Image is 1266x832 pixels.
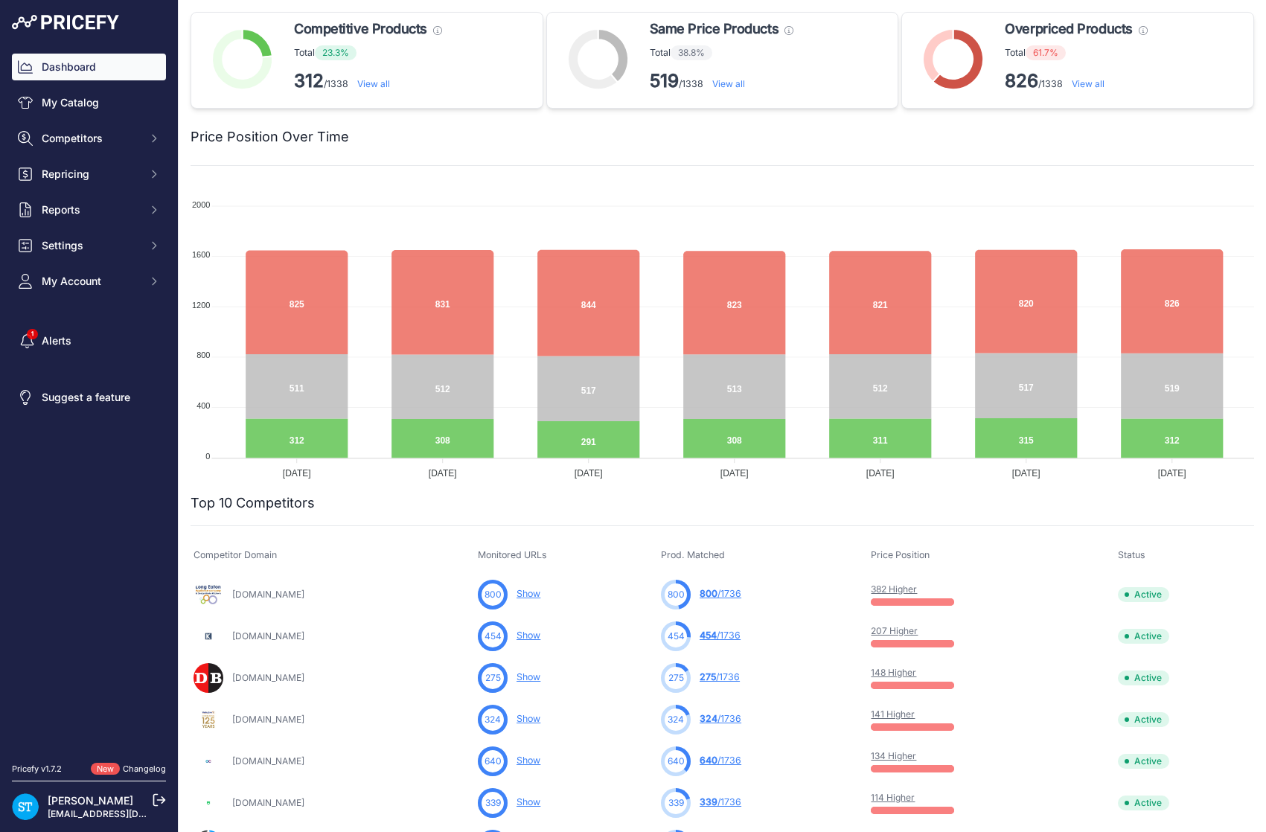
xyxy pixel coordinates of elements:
p: /1338 [650,69,793,93]
p: Total [650,45,793,60]
tspan: 0 [205,452,210,461]
a: [DOMAIN_NAME] [232,630,304,641]
button: Repricing [12,161,166,188]
span: 454 [700,630,717,641]
a: 382 Higher [871,583,917,595]
span: Reports [42,202,139,217]
a: Show [517,671,540,682]
span: Settings [42,238,139,253]
a: 454/1736 [700,630,741,641]
tspan: 800 [196,351,210,359]
div: Pricefy v1.7.2 [12,763,62,775]
a: 207 Higher [871,625,918,636]
span: 275 [668,671,684,685]
a: Show [517,755,540,766]
a: Show [517,630,540,641]
span: 23.3% [315,45,357,60]
span: 454 [668,630,685,643]
span: Active [1118,796,1169,810]
span: Repricing [42,167,139,182]
span: 339 [700,796,717,807]
span: 640 [485,755,502,768]
span: 324 [485,713,501,726]
span: Active [1118,629,1169,644]
strong: 826 [1005,70,1038,92]
span: Active [1118,587,1169,602]
tspan: [DATE] [866,468,895,479]
span: 324 [668,713,684,726]
span: 640 [700,755,717,766]
strong: 312 [294,70,324,92]
img: Pricefy Logo [12,15,119,30]
a: Show [517,796,540,807]
span: 800 [668,588,685,601]
span: 339 [485,796,501,810]
span: Competitors [42,131,139,146]
tspan: 400 [196,401,210,410]
a: 640/1736 [700,755,741,766]
span: My Account [42,274,139,289]
span: 61.7% [1026,45,1066,60]
button: Settings [12,232,166,259]
a: Dashboard [12,54,166,80]
a: Suggest a feature [12,384,166,411]
a: 800/1736 [700,588,741,599]
tspan: [DATE] [575,468,603,479]
span: 324 [700,713,717,724]
span: Competitive Products [294,19,427,39]
span: 640 [668,755,685,768]
a: 114 Higher [871,792,915,803]
p: /1338 [294,69,442,93]
span: Active [1118,712,1169,727]
a: View all [357,78,390,89]
button: Competitors [12,125,166,152]
tspan: [DATE] [1012,468,1040,479]
span: Overpriced Products [1005,19,1132,39]
a: Show [517,588,540,599]
a: 148 Higher [871,667,916,678]
a: Alerts [12,327,166,354]
span: Prod. Matched [661,549,725,560]
a: 339/1736 [700,796,741,807]
span: Status [1118,549,1145,560]
tspan: 1200 [192,301,210,310]
p: Total [294,45,442,60]
tspan: [DATE] [1158,468,1186,479]
span: Same Price Products [650,19,779,39]
span: 800 [485,588,502,601]
a: 134 Higher [871,750,916,761]
a: [DOMAIN_NAME] [232,797,304,808]
tspan: [DATE] [283,468,311,479]
a: [DOMAIN_NAME] [232,714,304,725]
a: 141 Higher [871,708,915,720]
a: [DOMAIN_NAME] [232,755,304,767]
a: [PERSON_NAME] [48,794,133,807]
span: 800 [700,588,717,599]
a: 275/1736 [700,671,740,682]
span: 454 [485,630,502,643]
span: 38.8% [671,45,712,60]
span: 275 [485,671,501,685]
a: My Catalog [12,89,166,116]
tspan: [DATE] [720,468,749,479]
a: 324/1736 [700,713,741,724]
a: View all [712,78,745,89]
a: [DOMAIN_NAME] [232,589,304,600]
a: [DOMAIN_NAME] [232,672,304,683]
a: [EMAIL_ADDRESS][DOMAIN_NAME] [48,808,203,819]
nav: Sidebar [12,54,166,745]
strong: 519 [650,70,679,92]
span: Active [1118,754,1169,769]
h2: Price Position Over Time [191,127,349,147]
span: 275 [700,671,716,682]
span: New [91,763,120,775]
button: My Account [12,268,166,295]
span: Competitor Domain [194,549,277,560]
span: 339 [668,796,684,810]
tspan: 2000 [192,200,210,209]
tspan: [DATE] [429,468,457,479]
p: /1338 [1005,69,1147,93]
span: Monitored URLs [478,549,547,560]
a: Show [517,713,540,724]
span: Price Position [871,549,930,560]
